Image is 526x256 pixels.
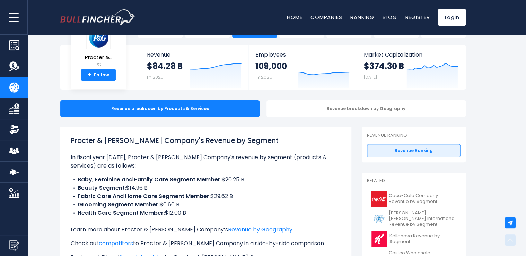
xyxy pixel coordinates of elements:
li: $29.62 B [71,192,341,200]
b: Fabric Care And Home Care Segment Member: [78,192,211,200]
p: Revenue Ranking [367,133,461,138]
a: Blog [382,14,397,21]
li: $20.25 B [71,176,341,184]
h1: Procter & [PERSON_NAME] Company's Revenue by Segment [71,135,341,146]
a: Revenue $84.28 B FY 2025 [140,45,248,90]
span: Coca-Cola Company Revenue by Segment [389,193,456,205]
small: PG [85,62,112,68]
img: PM logo [371,211,387,227]
p: Learn more about Procter & [PERSON_NAME] Company’s [71,225,341,234]
strong: 109,000 [255,61,287,71]
a: Register [405,14,430,21]
b: Health Care Segment Member: [78,209,165,217]
b: Baby, Feminine and Family Care Segment Member: [78,176,222,184]
a: Market Capitalization $374.30 B [DATE] [357,45,465,90]
p: Check out to Procter & [PERSON_NAME] Company in a side-by-side comparison. [71,239,341,248]
li: $6.66 B [71,200,341,209]
a: Login [438,9,466,26]
img: Bullfincher logo [60,9,135,25]
a: Employees 109,000 FY 2025 [248,45,356,90]
li: $14.96 B [71,184,341,192]
div: Revenue breakdown by Geography [266,100,466,117]
img: Ownership [9,125,19,135]
a: +Follow [81,69,116,81]
a: Companies [310,14,342,21]
small: FY 2025 [147,74,164,80]
span: Market Capitalization [364,51,458,58]
a: Coca-Cola Company Revenue by Segment [367,189,461,208]
a: Procter &... PG [85,26,113,69]
strong: $84.28 B [147,61,183,71]
small: FY 2025 [255,74,272,80]
a: Revenue by Geography [228,225,292,233]
a: Home [287,14,302,21]
span: Kellanova Revenue by Segment [389,233,456,245]
a: [PERSON_NAME] [PERSON_NAME] International Revenue by Segment [367,208,461,230]
div: Revenue breakdown by Products & Services [60,100,260,117]
span: [PERSON_NAME] [PERSON_NAME] International Revenue by Segment [389,210,456,228]
span: Revenue [147,51,242,58]
a: Go to homepage [60,9,135,25]
a: Revenue Ranking [367,144,461,157]
b: Beauty Segment: [78,184,126,192]
a: Kellanova Revenue by Segment [367,229,461,248]
a: Ranking [350,14,374,21]
strong: + [88,72,91,78]
p: In fiscal year [DATE], Procter & [PERSON_NAME] Company's revenue by segment (products & services)... [71,153,341,170]
li: $12.00 B [71,209,341,217]
p: Related [367,178,461,184]
img: KO logo [371,191,387,207]
a: competitors [99,239,133,247]
span: Employees [255,51,349,58]
b: Grooming Segment Member: [78,200,160,208]
img: K logo [371,231,387,247]
strong: $374.30 B [364,61,404,71]
small: [DATE] [364,74,377,80]
span: Procter &... [85,54,112,60]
